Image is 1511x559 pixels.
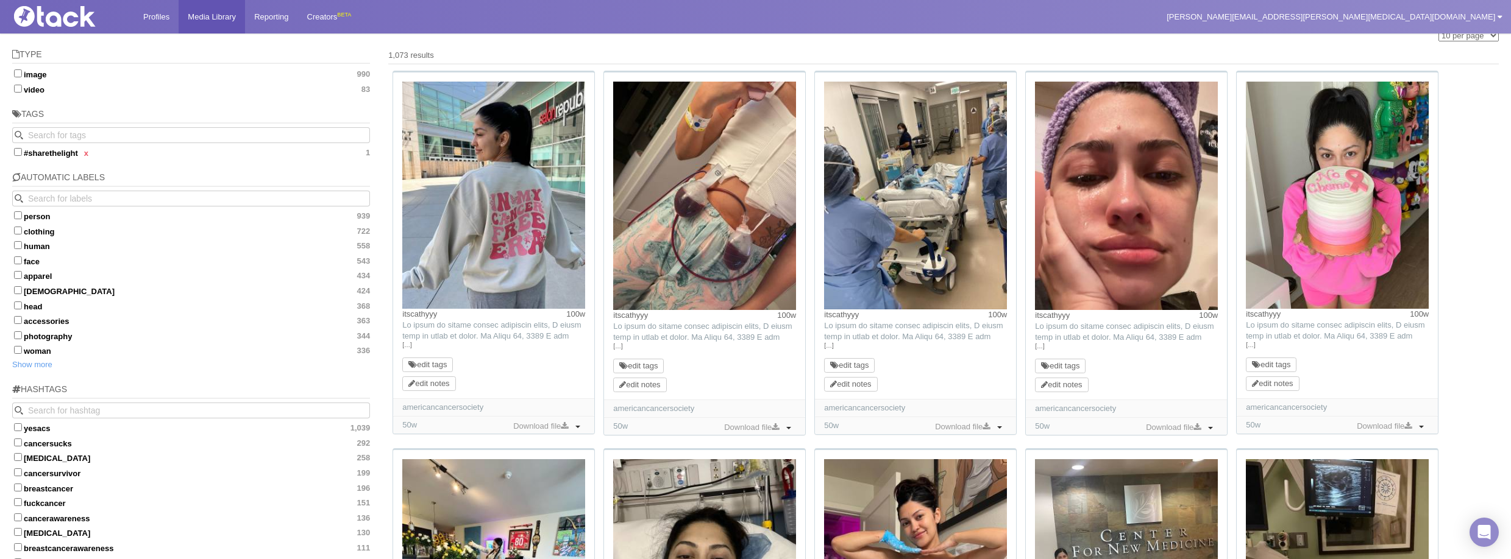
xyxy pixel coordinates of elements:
[12,360,52,369] a: Show more
[12,403,370,418] input: Search for hashtag
[12,300,370,312] label: head
[12,526,370,538] label: [MEDICAL_DATA]
[613,82,796,310] img: Image may contain: person, skin, tattoo, stethoscope, arm, body part, ultrasound, test tube, rack...
[402,309,437,318] a: itscathyyy
[566,309,585,320] time: Posted: 10/7/2023, 5:48:26 PM
[337,9,351,21] div: BETA
[12,225,370,237] label: clothing
[14,346,22,354] input: woman336
[12,329,370,342] label: photography
[14,69,22,77] input: image990
[824,421,839,430] time: Added: 9/19/2024, 5:56:53 PM
[1035,403,1218,414] div: americancancersociety
[613,403,796,414] div: americancancersociety
[12,269,370,281] label: apparel
[12,146,370,158] label: #sharethelight
[408,360,447,369] a: edit tags
[1035,82,1218,310] img: Image may contain: baby, person, head, face, skin, sweating, cap, clothing, hat, crying, sad, bod...
[613,311,648,320] a: itscathyyy
[510,420,571,433] a: Download file
[12,284,370,297] label: [DEMOGRAPHIC_DATA]
[12,344,370,356] label: woman
[12,541,370,554] label: breastcancerawareness
[402,402,585,413] div: americancancersociety
[12,191,370,206] input: Search for labels
[12,110,370,124] h5: Tags
[14,483,22,491] input: breastcancer196
[350,423,371,433] span: 1,039
[12,314,370,326] label: accessories
[12,209,370,222] label: person
[12,451,370,463] label: [MEDICAL_DATA]
[357,256,371,266] span: 543
[1246,82,1429,309] img: Image may contain: birthday cake, cake, cream, dessert, food, people, person, clothing, sleeve, f...
[15,194,23,203] svg: Search
[14,423,22,431] input: yesacs1,039
[1143,421,1204,434] a: Download file
[613,341,796,352] a: […]
[777,310,796,321] time: Posted: 10/7/2023, 5:48:26 PM
[1246,340,1429,351] a: […]
[830,360,869,370] a: edit tags
[12,466,370,479] label: cancersurvivor
[14,316,22,324] input: accessories363
[357,69,371,79] span: 990
[12,437,370,449] label: cancersucks
[14,85,22,93] input: video83
[12,496,370,508] label: fuckcancer
[357,453,371,463] span: 258
[366,148,370,158] span: 1
[12,385,370,399] h5: Hashtags
[1035,421,1050,431] time: Added: 9/19/2024, 5:56:51 PM
[12,68,370,80] label: image
[12,173,370,187] h5: Automatic Labels
[357,483,371,493] span: 196
[408,379,449,388] a: edit notes
[9,6,131,27] img: Tack
[12,83,370,95] label: video
[14,498,22,506] input: fuckcancer151
[1252,379,1293,388] a: edit notes
[12,239,370,251] label: human
[988,309,1007,320] time: Posted: 10/7/2023, 5:48:26 PM
[619,380,660,389] a: edit notes
[824,340,1007,351] a: […]
[1199,310,1218,321] time: Posted: 10/7/2023, 5:48:26 PM
[12,191,28,206] button: Search
[14,286,22,294] input: [DEMOGRAPHIC_DATA]424
[357,438,371,448] span: 292
[14,468,22,476] input: cancersurvivor199
[721,421,782,434] a: Download file
[1246,420,1260,429] time: Added: 9/19/2024, 5:56:50 PM
[1035,341,1218,352] a: […]
[15,131,23,139] svg: Search
[1041,361,1079,370] a: edit tags
[1470,518,1499,547] div: Open Intercom Messenger
[357,528,371,538] span: 130
[14,256,22,264] input: face543
[12,512,370,524] label: cancerawareness
[12,255,370,267] label: face
[357,498,371,508] span: 151
[14,301,22,309] input: head368
[357,543,371,553] span: 111
[14,438,22,446] input: cancersucks292
[361,85,370,94] span: 83
[15,406,23,415] svg: Search
[14,241,22,249] input: human558
[84,149,88,158] a: x
[1041,380,1082,389] a: edit notes
[14,513,22,521] input: cancerawareness136
[357,286,371,296] span: 424
[12,482,370,494] label: breastcancer
[357,271,371,281] span: 434
[357,331,371,341] span: 344
[932,420,993,434] a: Download file
[388,50,1499,61] div: 1,073 results
[14,148,22,156] input: #sharethelightx 1
[357,346,371,356] span: 336
[824,310,859,319] a: itscathyyy
[1354,420,1415,433] a: Download file
[12,50,370,64] h5: Type
[402,340,585,351] a: […]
